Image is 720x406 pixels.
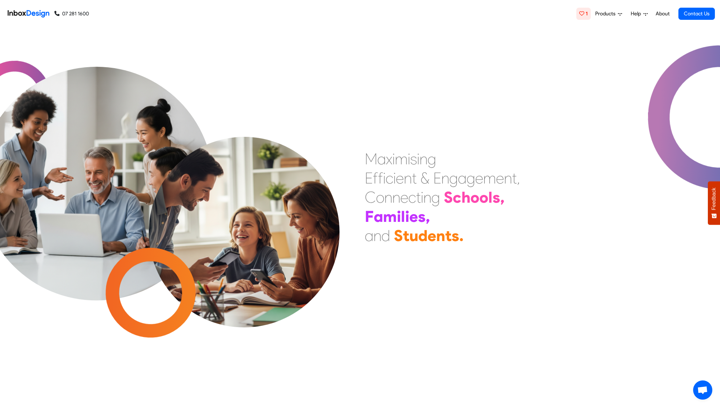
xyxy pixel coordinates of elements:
div: o [376,188,384,207]
div: n [436,226,445,245]
div: i [397,207,401,226]
div: x [386,149,392,168]
div: , [426,207,430,226]
div: i [392,149,395,168]
div: u [409,226,418,245]
div: i [421,188,423,207]
div: a [458,168,467,188]
div: E [365,168,373,188]
div: Maximising Efficient & Engagement, Connecting Schools, Families, and Students. [365,149,520,245]
div: C [365,188,376,207]
div: e [475,168,483,188]
div: c [408,188,416,207]
div: s [452,226,459,245]
div: M [365,149,377,168]
a: About [654,7,671,20]
div: s [492,188,500,207]
div: S [444,188,453,207]
div: E [433,168,441,188]
div: s [418,207,426,226]
a: Products [593,7,625,20]
span: Products [595,10,618,18]
div: i [408,149,410,168]
div: l [401,207,405,226]
div: n [423,188,431,207]
span: Help [631,10,644,18]
div: n [404,168,412,188]
div: d [418,226,428,245]
div: c [453,188,461,207]
div: i [383,168,386,188]
img: parents_with_child.png [125,102,363,340]
div: & [420,168,429,188]
div: f [378,168,383,188]
div: g [428,149,436,168]
div: h [461,188,470,207]
a: 1 [576,8,591,20]
div: s [410,149,417,168]
button: Feedback - Show survey [708,181,720,225]
div: a [377,149,386,168]
div: o [470,188,479,207]
div: n [373,226,381,245]
div: F [365,207,374,226]
div: t [512,168,517,188]
div: c [386,168,393,188]
div: a [365,226,373,245]
div: n [384,188,392,207]
div: g [467,168,475,188]
div: m [383,207,397,226]
div: e [400,188,408,207]
div: e [409,207,418,226]
div: , [500,188,505,207]
div: e [496,168,504,188]
div: m [395,149,408,168]
div: e [428,226,436,245]
div: . [459,226,464,245]
a: Open chat [693,380,712,400]
div: t [403,226,409,245]
span: 1 [586,11,588,17]
div: d [381,226,390,245]
span: Feedback [711,188,717,210]
div: S [394,226,403,245]
div: g [449,168,458,188]
div: , [517,168,520,188]
div: n [420,149,428,168]
div: i [393,168,396,188]
a: Help [628,7,650,20]
div: g [431,188,440,207]
div: n [441,168,449,188]
div: e [396,168,404,188]
div: t [445,226,452,245]
div: f [373,168,378,188]
div: n [504,168,512,188]
div: t [416,188,421,207]
div: l [488,188,492,207]
div: n [392,188,400,207]
div: o [479,188,488,207]
a: 07 281 1600 [54,10,89,18]
div: a [374,207,383,226]
div: t [412,168,417,188]
div: m [483,168,496,188]
div: i [405,207,409,226]
a: Contact Us [678,8,715,20]
div: i [417,149,420,168]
